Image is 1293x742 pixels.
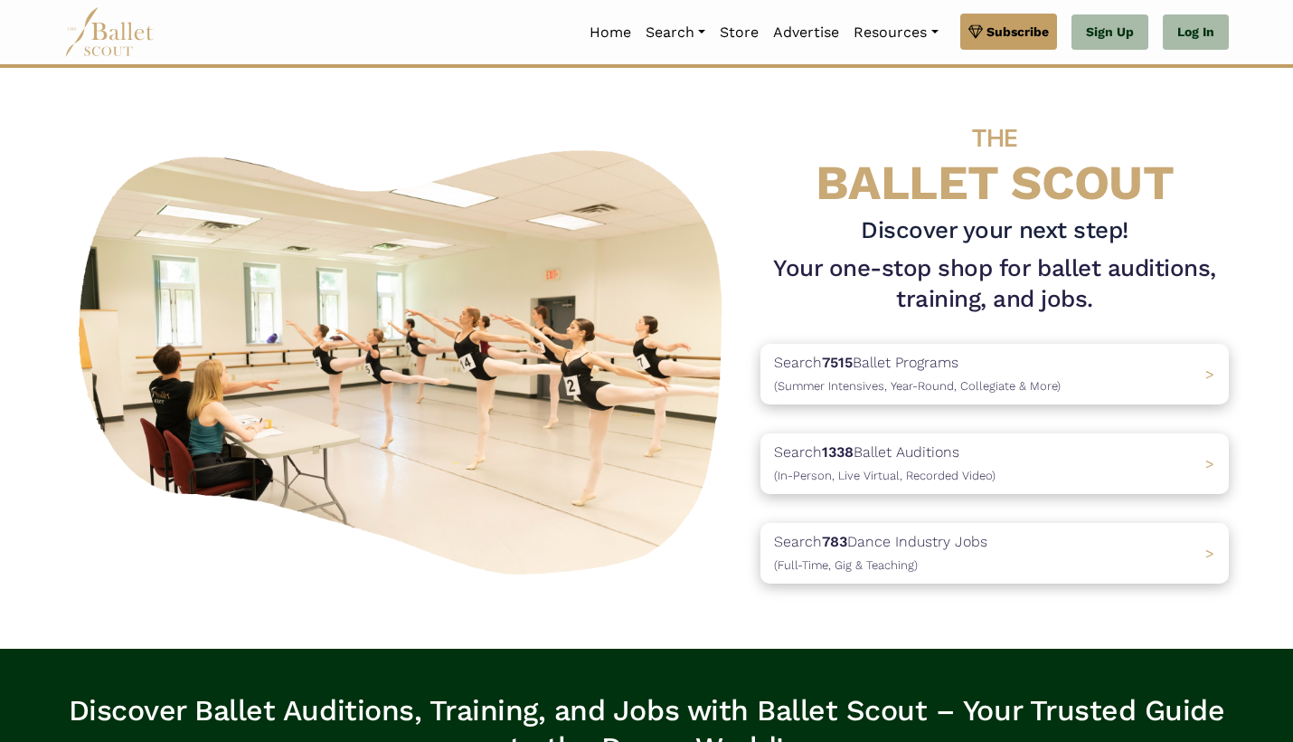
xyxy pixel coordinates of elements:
span: > [1205,545,1214,562]
span: > [1205,366,1214,383]
img: A group of ballerinas talking to each other in a ballet studio [64,130,746,585]
img: gem.svg [968,22,983,42]
span: > [1205,455,1214,472]
span: (Full-Time, Gig & Teaching) [774,558,918,572]
p: Search Dance Industry Jobs [774,530,987,576]
a: Search7515Ballet Programs(Summer Intensives, Year-Round, Collegiate & More)> [760,344,1229,404]
h3: Discover your next step! [760,215,1229,246]
a: Advertise [766,14,846,52]
a: Resources [846,14,945,52]
a: Search783Dance Industry Jobs(Full-Time, Gig & Teaching) > [760,523,1229,584]
a: Search [638,14,713,52]
p: Search Ballet Programs [774,351,1061,397]
a: Sign Up [1071,14,1148,51]
a: Store [713,14,766,52]
span: (In-Person, Live Virtual, Recorded Video) [774,469,996,482]
span: (Summer Intensives, Year-Round, Collegiate & More) [774,379,1061,393]
b: 7515 [822,354,853,371]
a: Subscribe [960,14,1057,50]
p: Search Ballet Auditions [774,441,996,487]
span: Subscribe [986,22,1049,42]
b: 783 [822,533,847,550]
a: Search1338Ballet Auditions(In-Person, Live Virtual, Recorded Video) > [760,433,1229,494]
a: Home [582,14,638,52]
b: 1338 [822,443,854,461]
h4: BALLET SCOUT [760,104,1229,208]
span: THE [972,123,1017,153]
h1: Your one-stop shop for ballet auditions, training, and jobs. [760,253,1229,315]
a: Log In [1163,14,1229,51]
